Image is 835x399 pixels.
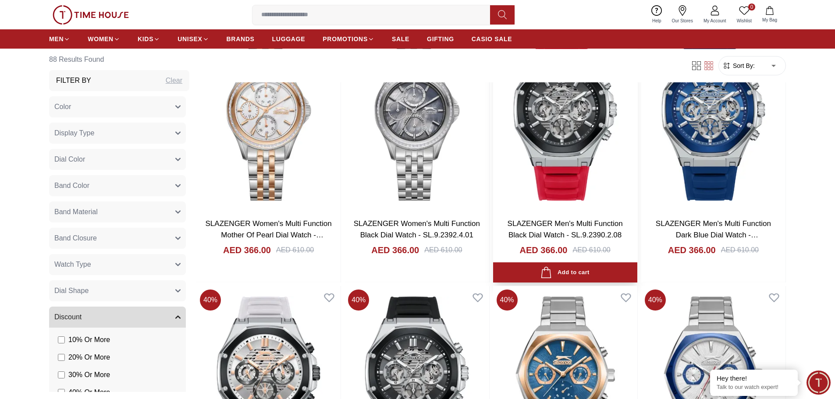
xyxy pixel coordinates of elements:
[493,262,637,283] button: Add to cart
[717,374,791,383] div: Hey there!
[49,35,64,43] span: MEN
[68,352,110,363] span: 20 % Or More
[49,228,186,249] button: Band Closure
[49,49,189,70] h6: 88 Results Found
[88,35,114,43] span: WOMEN
[354,219,480,239] a: SLAZENGER Women's Multi Function Black Dial Watch - SL.9.2392.4.01
[54,259,91,270] span: Watch Type
[54,154,85,165] span: Dial Color
[58,354,65,361] input: 20% Or More
[371,244,419,256] h4: AED 366.00
[520,244,568,256] h4: AED 366.00
[68,387,110,398] span: 40 % Or More
[731,61,755,70] span: Sort By:
[427,35,454,43] span: GIFTING
[392,35,409,43] span: SALE
[88,31,120,47] a: WOMEN
[807,371,831,395] div: Chat Widget
[138,31,160,47] a: KIDS
[54,180,89,191] span: Band Color
[649,18,665,24] span: Help
[54,233,97,244] span: Band Closure
[58,336,65,343] input: 10% Or More
[58,389,65,396] input: 40% Or More
[272,31,306,47] a: LUGGAGE
[472,35,512,43] span: CASIO SALE
[348,290,369,311] span: 40 %
[540,267,589,279] div: Add to cart
[54,312,82,322] span: Discount
[68,335,110,345] span: 10 % Or More
[178,35,202,43] span: UNISEX
[49,31,70,47] a: MEN
[424,245,462,255] div: AED 610.00
[49,96,186,117] button: Color
[49,280,186,301] button: Dial Shape
[759,17,781,23] span: My Bag
[323,31,374,47] a: PROMOTIONS
[276,245,314,255] div: AED 610.00
[166,75,182,86] div: Clear
[68,370,110,380] span: 30 % Or More
[56,75,91,86] h3: Filter By
[54,128,94,138] span: Display Type
[508,219,623,239] a: SLAZENGER Men's Multi Function Black Dial Watch - SL.9.2390.2.08
[53,5,129,25] img: ...
[206,219,332,250] a: SLAZENGER Women's Multi Function Mother Of Pearl Dial Watch - SL.9.2392.4.02
[49,149,186,170] button: Dial Color
[49,254,186,275] button: Watch Type
[200,290,221,311] span: 40 %
[138,35,153,43] span: KIDS
[641,23,785,211] img: SLAZENGER Men's Multi Function Dark Blue Dial Watch - SL.9.2390.2.06
[227,31,255,47] a: BRANDS
[427,31,454,47] a: GIFTING
[323,35,368,43] span: PROMOTIONS
[667,4,698,26] a: Our Stores
[58,371,65,378] input: 30% Or More
[722,61,755,70] button: Sort By:
[54,207,98,217] span: Band Material
[54,286,89,296] span: Dial Shape
[668,244,716,256] h4: AED 366.00
[572,245,610,255] div: AED 610.00
[54,102,71,112] span: Color
[717,384,791,391] p: Talk to our watch expert!
[721,245,759,255] div: AED 610.00
[757,4,782,25] button: My Bag
[49,201,186,222] button: Band Material
[49,123,186,144] button: Display Type
[733,18,755,24] span: Wishlist
[392,31,409,47] a: SALE
[196,23,341,211] img: SLAZENGER Women's Multi Function Mother Of Pearl Dial Watch - SL.9.2392.4.02
[748,4,755,11] span: 0
[493,23,637,211] img: SLAZENGER Men's Multi Function Black Dial Watch - SL.9.2390.2.08
[647,4,667,26] a: Help
[472,31,512,47] a: CASIO SALE
[656,219,771,250] a: SLAZENGER Men's Multi Function Dark Blue Dial Watch - SL.9.2390.2.06
[497,290,518,311] span: 40 %
[227,35,255,43] span: BRANDS
[668,18,696,24] span: Our Stores
[49,175,186,196] button: Band Color
[49,307,186,328] button: Discount
[223,244,271,256] h4: AED 366.00
[272,35,306,43] span: LUGGAGE
[178,31,209,47] a: UNISEX
[732,4,757,26] a: 0Wishlist
[345,23,489,211] img: SLAZENGER Women's Multi Function Black Dial Watch - SL.9.2392.4.01
[700,18,730,24] span: My Account
[645,290,666,311] span: 40 %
